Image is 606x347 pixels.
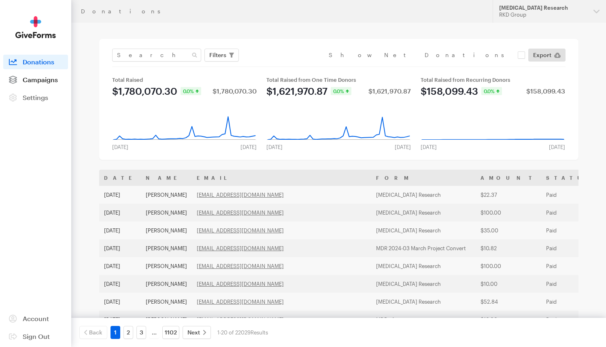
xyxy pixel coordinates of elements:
a: [EMAIL_ADDRESS][DOMAIN_NAME] [197,227,284,234]
td: [DATE] [99,204,141,221]
div: [MEDICAL_DATA] Research [499,4,587,11]
td: Paid [541,221,601,239]
td: Paid [541,239,601,257]
div: [DATE] [544,144,570,150]
td: MDR 2024-03 March Project Convert [371,239,476,257]
td: Paid [541,275,601,293]
td: [PERSON_NAME] [141,257,192,275]
td: [DATE] [99,239,141,257]
td: Paid [541,311,601,328]
td: $35.00 [476,221,541,239]
th: Email [192,170,371,186]
th: Status [541,170,601,186]
td: [MEDICAL_DATA] Research [371,257,476,275]
td: $100.00 [476,257,541,275]
div: RKD Group [499,11,587,18]
div: Total Raised from Recurring Donors [421,77,565,83]
td: Paid [541,293,601,311]
div: [DATE] [416,144,442,150]
div: Total Raised from One Time Donors [266,77,411,83]
td: [PERSON_NAME] [141,275,192,293]
td: Paid [541,204,601,221]
td: [MEDICAL_DATA] Research [371,186,476,204]
div: 0.0% [481,87,502,95]
a: Sign Out [3,329,68,344]
a: [EMAIL_ADDRESS][DOMAIN_NAME] [197,209,284,216]
a: Account [3,311,68,326]
th: Amount [476,170,541,186]
td: [PERSON_NAME] [141,239,192,257]
div: $1,621,970.87 [368,88,411,94]
span: Filters [209,50,226,60]
a: [EMAIL_ADDRESS][DOMAIN_NAME] [197,263,284,269]
a: Next [183,326,211,339]
a: [EMAIL_ADDRESS][DOMAIN_NAME] [197,298,284,305]
div: 0.0% [181,87,201,95]
td: [DATE] [99,311,141,328]
td: [MEDICAL_DATA] Research [371,275,476,293]
td: [DATE] [99,186,141,204]
a: Export [528,49,566,62]
td: [PERSON_NAME] [141,186,192,204]
a: Campaigns [3,72,68,87]
td: [DATE] [99,221,141,239]
input: Search Name & Email [112,49,201,62]
td: [DATE] [99,275,141,293]
td: Paid [541,257,601,275]
span: Results [251,329,268,336]
div: [DATE] [107,144,133,150]
a: 1102 [162,326,179,339]
td: [DATE] [99,257,141,275]
td: $22.37 [476,186,541,204]
a: 2 [123,326,133,339]
div: [DATE] [262,144,287,150]
td: MDR - Acquisition [371,311,476,328]
td: [MEDICAL_DATA] Research [371,204,476,221]
span: Next [187,328,200,337]
th: Name [141,170,192,186]
img: GiveForms [15,16,56,38]
td: [MEDICAL_DATA] Research [371,221,476,239]
td: $52.84 [476,293,541,311]
div: $1,621,970.87 [266,86,327,96]
td: [PERSON_NAME] [141,221,192,239]
div: Total Raised [112,77,257,83]
td: [PERSON_NAME] [141,311,192,328]
td: $100.00 [476,204,541,221]
th: Date [99,170,141,186]
div: [DATE] [236,144,262,150]
button: Filters [204,49,239,62]
a: [EMAIL_ADDRESS][DOMAIN_NAME] [197,245,284,251]
td: $10.00 [476,311,541,328]
td: $10.82 [476,239,541,257]
a: [EMAIL_ADDRESS][DOMAIN_NAME] [197,281,284,287]
div: $1,780,070.30 [213,88,257,94]
a: Donations [3,55,68,69]
a: [EMAIL_ADDRESS][DOMAIN_NAME] [197,192,284,198]
div: 0.0% [331,87,351,95]
td: $10.00 [476,275,541,293]
td: [PERSON_NAME] [141,293,192,311]
span: Settings [23,94,48,101]
td: Paid [541,186,601,204]
a: [EMAIL_ADDRESS][DOMAIN_NAME] [197,316,284,323]
td: [PERSON_NAME] [141,204,192,221]
a: Settings [3,90,68,105]
th: Form [371,170,476,186]
div: $158,099.43 [526,88,565,94]
div: $1,780,070.30 [112,86,177,96]
span: Export [533,50,551,60]
td: [DATE] [99,293,141,311]
div: $158,099.43 [421,86,478,96]
span: Sign Out [23,332,50,340]
div: 1-20 of 22029 [217,326,268,339]
span: Campaigns [23,76,58,83]
div: [DATE] [390,144,416,150]
td: [MEDICAL_DATA] Research [371,293,476,311]
span: Account [23,315,49,322]
span: Donations [23,58,54,66]
a: 3 [136,326,146,339]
